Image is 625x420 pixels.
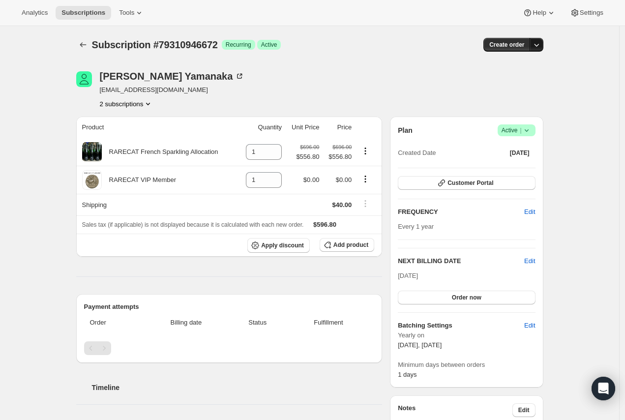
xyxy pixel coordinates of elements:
span: Active [261,41,277,49]
button: Edit [524,256,535,266]
button: [DATE] [504,146,536,160]
span: $596.80 [313,221,336,228]
button: Product actions [357,174,373,184]
span: Order now [452,294,481,301]
span: Analytics [22,9,48,17]
span: | [520,126,521,134]
button: Product actions [357,146,373,156]
div: RARECAT VIP Member [102,175,177,185]
button: Apply discount [247,238,310,253]
span: [DATE] [510,149,530,157]
div: Open Intercom Messenger [592,377,615,400]
button: Tools [113,6,150,20]
span: [EMAIL_ADDRESS][DOMAIN_NAME] [100,85,245,95]
span: Settings [580,9,603,17]
span: Yearly on [398,330,535,340]
th: Price [322,117,355,138]
span: Subscription #79310946672 [92,39,218,50]
span: Subscriptions [61,9,105,17]
th: Order [84,312,143,333]
div: RARECAT French Sparkling Allocation [102,147,218,157]
span: Sales tax (if applicable) is not displayed because it is calculated with each new order. [82,221,304,228]
th: Product [76,117,238,138]
h6: Batching Settings [398,321,524,330]
button: Order now [398,291,535,304]
span: Fulfillment [289,318,368,328]
button: Add product [320,238,374,252]
button: Edit [518,204,541,220]
button: Create order [483,38,530,52]
span: $40.00 [332,201,352,209]
nav: Pagination [84,341,375,355]
span: Tools [119,9,134,17]
span: Help [533,9,546,17]
span: Add product [333,241,368,249]
span: $556.80 [296,152,319,162]
span: [DATE], [DATE] [398,341,442,349]
button: Edit [512,403,536,417]
span: Recurring [226,41,251,49]
h3: Notes [398,403,512,417]
span: Active [502,125,532,135]
span: [DATE] [398,272,418,279]
small: $696.00 [300,144,319,150]
h2: NEXT BILLING DATE [398,256,524,266]
button: Edit [518,318,541,333]
span: Minimum days between orders [398,360,535,370]
span: $0.00 [336,176,352,183]
span: Edit [518,406,530,414]
button: Analytics [16,6,54,20]
button: Customer Portal [398,176,535,190]
span: $556.80 [325,152,352,162]
span: Edit [524,207,535,217]
span: 1 days [398,371,417,378]
span: Apply discount [261,241,304,249]
span: Create order [489,41,524,49]
span: Billing date [146,318,227,328]
th: Shipping [76,194,238,215]
img: product img [82,142,102,162]
h2: Payment attempts [84,302,375,312]
span: Edit [524,321,535,330]
th: Quantity [238,117,285,138]
h2: FREQUENCY [398,207,524,217]
small: $696.00 [332,144,352,150]
div: [PERSON_NAME] Yamanaka [100,71,245,81]
span: Customer Portal [447,179,493,187]
h2: Plan [398,125,413,135]
span: $0.00 [303,176,320,183]
button: Subscriptions [76,38,90,52]
span: Every 1 year [398,223,434,230]
span: Created Date [398,148,436,158]
button: Shipping actions [357,198,373,209]
h2: Timeline [92,383,383,392]
img: product img [82,170,102,190]
th: Unit Price [285,117,322,138]
span: Status [233,318,283,328]
button: Help [517,6,562,20]
button: Subscriptions [56,6,111,20]
button: Product actions [100,99,153,109]
span: Laura Yamanaka [76,71,92,87]
button: Settings [564,6,609,20]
